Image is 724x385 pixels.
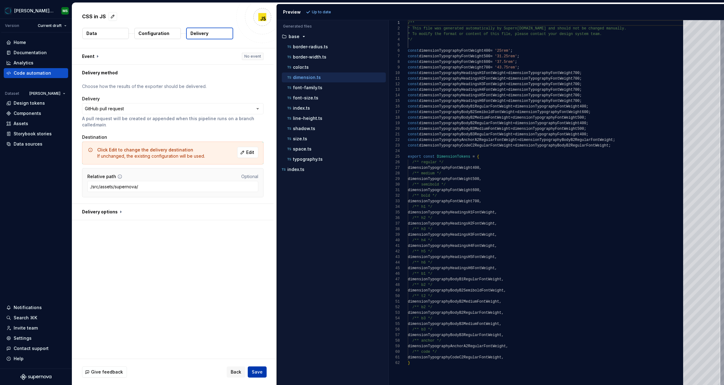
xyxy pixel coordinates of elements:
[495,49,510,53] span: '25rem'
[14,110,41,116] div: Components
[293,55,326,59] p: border-width.ts
[14,50,47,56] div: Documentation
[389,104,400,109] div: 16
[4,98,68,108] a: Design tokens
[408,311,501,315] span: dimensionTypographyBodyB2RegularFontWeight
[408,99,419,103] span: const
[515,132,586,137] span: dimensionTypographyFontWeight400
[517,26,626,31] span: [DOMAIN_NAME] and should not be changed manually.
[408,54,419,59] span: const
[408,188,479,192] span: dimensionTypographyFontWeight600
[408,155,421,159] span: export
[389,54,400,59] div: 7
[437,155,470,159] span: DimensionTokens
[1,4,71,17] button: [PERSON_NAME] Design SystemMS
[252,369,263,375] span: Save
[97,147,205,159] div: If unchanged, the existing configuration will be used.
[190,30,208,37] p: Delivery
[241,174,258,179] span: Optional
[580,77,582,81] span: ;
[389,221,400,226] div: 37
[389,299,400,304] div: 51
[86,30,97,37] p: Data
[419,77,506,81] span: dimensionTypographyHeadingsH2FontWeight
[389,293,400,299] div: 50
[29,91,60,96] span: [PERSON_NAME]
[293,126,315,131] p: shadow.ts
[91,369,123,375] span: Give feedback
[586,121,588,125] span: ;
[586,104,588,109] span: ;
[82,28,129,39] button: Data
[389,115,400,120] div: 18
[4,37,68,47] a: Home
[517,65,519,70] span: ;
[4,108,68,118] a: Components
[282,64,386,71] button: color.ts
[231,369,241,375] span: Back
[82,116,264,128] p: A pull request will be created or appended when this pipeline runs on a branch called .
[508,99,579,103] span: dimensionTypographyFontWeight700
[283,9,301,15] div: Preview
[4,68,68,78] a: Code automation
[499,322,501,326] span: ,
[499,300,501,304] span: ,
[408,361,410,365] span: }
[506,93,508,98] span: =
[246,149,254,155] span: Edit
[279,33,386,40] button: base
[408,60,419,64] span: const
[408,26,517,31] span: * This file was generated automatically by Supern
[473,155,475,159] span: =
[389,204,400,210] div: 34
[512,127,584,131] span: dimensionTypographyFontWeight500
[517,138,519,142] span: =
[389,187,400,193] div: 31
[282,105,386,112] button: index.ts
[495,233,497,237] span: ,
[408,166,479,170] span: dimensionTypographyFontWeight400
[293,95,318,100] p: font-size.ts
[389,120,400,126] div: 19
[389,232,400,238] div: 39
[389,42,400,48] div: 5
[82,83,264,90] p: Choose how the results of the exporter should be delivered.
[389,316,400,321] div: 54
[389,343,400,349] div: 59
[227,366,245,378] button: Back
[586,132,588,137] span: ;
[419,60,490,64] span: dimensionTypographyFontWeight600
[517,32,602,36] span: lease contact your design system team.
[283,24,382,29] p: Generated files
[14,131,52,137] div: Storybook stories
[419,121,512,125] span: dimensionTypographyBodyB2RegularFontWeight
[63,8,68,13] div: MS
[408,49,419,53] span: const
[512,121,515,125] span: =
[389,310,400,316] div: 53
[293,44,328,49] p: border-radius.ts
[38,23,62,28] span: Current draft
[584,116,586,120] span: ;
[490,54,492,59] span: =
[408,255,495,259] span: dimensionTypographyHeadingsH5FontWeight
[4,333,68,343] a: Settings
[389,327,400,332] div: 56
[515,104,586,109] span: dimensionTypographyFontWeight400
[504,288,506,293] span: ,
[389,282,400,288] div: 48
[282,156,386,163] button: typography.ts
[419,54,490,59] span: dimensionTypographyFontWeight500
[389,132,400,137] div: 21
[408,300,499,304] span: dimensionTypographyBodyB2MediumFontWeight
[14,315,37,321] div: Search ⌘K
[14,120,28,127] div: Assets
[312,10,331,15] p: Up to date
[389,160,400,165] div: 26
[282,125,386,132] button: shadow.ts
[580,82,582,86] span: ;
[423,155,434,159] span: const
[389,65,400,70] div: 9
[495,60,515,64] span: '37.5rem'
[87,173,116,180] label: Relative path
